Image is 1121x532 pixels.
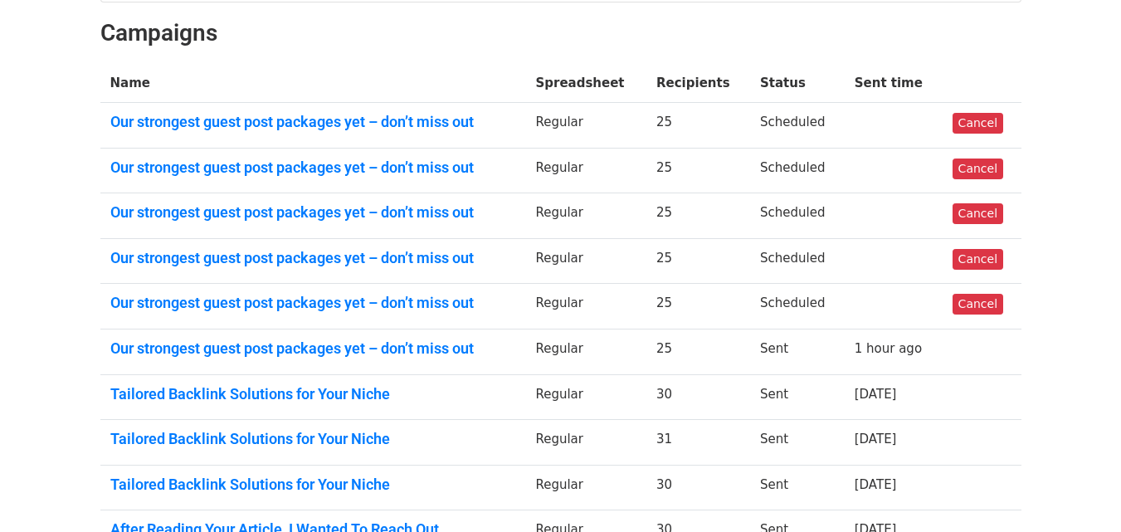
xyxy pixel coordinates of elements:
td: Scheduled [750,148,845,193]
a: [DATE] [855,432,897,447]
th: Status [750,64,845,103]
td: Regular [525,465,646,510]
td: Sent [750,465,845,510]
td: 25 [646,103,750,149]
a: Tailored Backlink Solutions for Your Niche [110,476,516,494]
a: Cancel [953,249,1003,270]
a: Cancel [953,203,1003,224]
a: Cancel [953,159,1003,179]
td: Regular [525,238,646,284]
th: Sent time [845,64,943,103]
h2: Campaigns [100,19,1021,47]
a: Our strongest guest post packages yet – don’t miss out [110,203,516,222]
td: Regular [525,329,646,375]
td: Scheduled [750,103,845,149]
td: Regular [525,374,646,420]
iframe: Chat Widget [1038,452,1121,532]
a: Our strongest guest post packages yet – don’t miss out [110,339,516,358]
td: Regular [525,284,646,329]
a: 1 hour ago [855,341,922,356]
td: 30 [646,465,750,510]
td: Sent [750,329,845,375]
a: Tailored Backlink Solutions for Your Niche [110,385,516,403]
a: [DATE] [855,477,897,492]
a: Our strongest guest post packages yet – don’t miss out [110,113,516,131]
td: Scheduled [750,193,845,239]
th: Recipients [646,64,750,103]
td: 25 [646,284,750,329]
a: Our strongest guest post packages yet – don’t miss out [110,294,516,312]
a: Our strongest guest post packages yet – don’t miss out [110,159,516,177]
a: Our strongest guest post packages yet – don’t miss out [110,249,516,267]
td: Regular [525,193,646,239]
a: [DATE] [855,387,897,402]
td: Regular [525,148,646,193]
td: 25 [646,238,750,284]
td: 25 [646,148,750,193]
td: Regular [525,420,646,466]
a: Cancel [953,113,1003,134]
td: Scheduled [750,238,845,284]
td: 25 [646,329,750,375]
td: Regular [525,103,646,149]
td: 30 [646,374,750,420]
a: Tailored Backlink Solutions for Your Niche [110,430,516,448]
a: Cancel [953,294,1003,315]
td: Sent [750,420,845,466]
th: Spreadsheet [525,64,646,103]
td: 31 [646,420,750,466]
td: Scheduled [750,284,845,329]
th: Name [100,64,526,103]
td: 25 [646,193,750,239]
td: Sent [750,374,845,420]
